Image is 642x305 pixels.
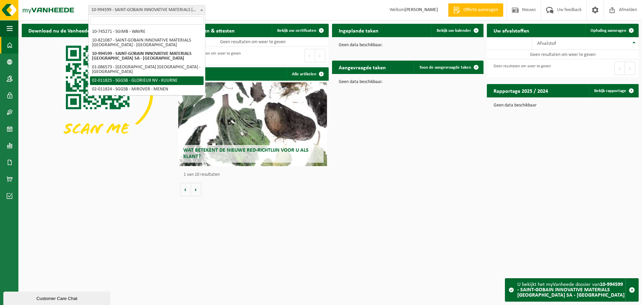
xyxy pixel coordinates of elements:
li: 10-745271 - SGIMB - WAVRE [90,27,204,36]
a: Ophaling aanvragen [585,24,638,37]
h2: Download nu de Vanheede+ app! [22,24,111,37]
a: Wat betekent de nieuwe RED-richtlijn voor u als klant? [178,82,327,166]
td: Geen resultaten om weer te geven [177,37,329,47]
button: Next [625,62,635,75]
button: Next [315,49,325,62]
li: 10-821087 - SAINT-GOBAIN INNOVATIVE MATERIALS [GEOGRAPHIC_DATA] - [GEOGRAPHIC_DATA] [90,36,204,50]
a: Bekijk uw certificaten [272,24,328,37]
span: Toon de aangevraagde taken [419,65,471,70]
span: 10-994599 - SAINT-GOBAIN INNOVATIVE MATERIALS BELGIUM SA - KUURNE [88,5,205,15]
a: Bekijk uw kalender [431,24,483,37]
button: Previous [304,49,315,62]
li: 02-011825 - SGGSB - GLORIEUX NV - KUURNE [90,76,204,85]
button: Previous [614,62,625,75]
span: Afvalstof [537,41,556,46]
li: 02-011824 - SGGSB - MIROVER - MENEN [90,85,204,94]
span: Wat betekent de nieuwe RED-richtlijn voor u als klant? [183,148,309,159]
h2: Aangevraagde taken [332,61,393,74]
div: Geen resultaten om weer te geven [490,61,551,76]
p: Geen data beschikbaar [494,103,632,108]
button: Volgende [191,183,201,196]
div: U bekijkt het myVanheede dossier van [517,279,625,301]
a: Alle artikelen [287,67,328,81]
li: 10-994599 - SAINT-GOBAIN INNOVATIVE MATERIALS [GEOGRAPHIC_DATA] SA - [GEOGRAPHIC_DATA] [90,50,204,63]
h2: Certificaten & attesten [177,24,241,37]
span: Offerte aanvragen [462,7,500,13]
strong: 10-994599 - SAINT-GOBAIN INNOVATIVE MATERIALS [GEOGRAPHIC_DATA] SA - [GEOGRAPHIC_DATA] [517,282,625,298]
iframe: chat widget [3,290,112,305]
li: 01-086573 - [GEOGRAPHIC_DATA] [GEOGRAPHIC_DATA] - [GEOGRAPHIC_DATA] [90,63,204,76]
strong: [PERSON_NAME] [405,7,438,12]
h2: Ingeplande taken [332,24,385,37]
span: 10-994599 - SAINT-GOBAIN INNOVATIVE MATERIALS BELGIUM SA - KUURNE [89,5,205,15]
span: Bekijk uw kalender [437,28,471,33]
span: Ophaling aanvragen [591,28,626,33]
h2: Rapportage 2025 / 2024 [487,84,555,97]
p: 1 van 10 resultaten [184,172,325,177]
span: Bekijk uw certificaten [277,28,316,33]
h2: Uw afvalstoffen [487,24,536,37]
img: Download de VHEPlus App [22,37,174,151]
a: Offerte aanvragen [448,3,503,17]
a: Bekijk rapportage [589,84,638,97]
td: Geen resultaten om weer te geven [487,50,639,59]
p: Geen data beschikbaar. [339,80,477,84]
div: Geen resultaten om weer te geven [180,48,241,63]
p: Geen data beschikbaar. [339,43,477,48]
button: Vorige [180,183,191,196]
a: Toon de aangevraagde taken [414,61,483,74]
